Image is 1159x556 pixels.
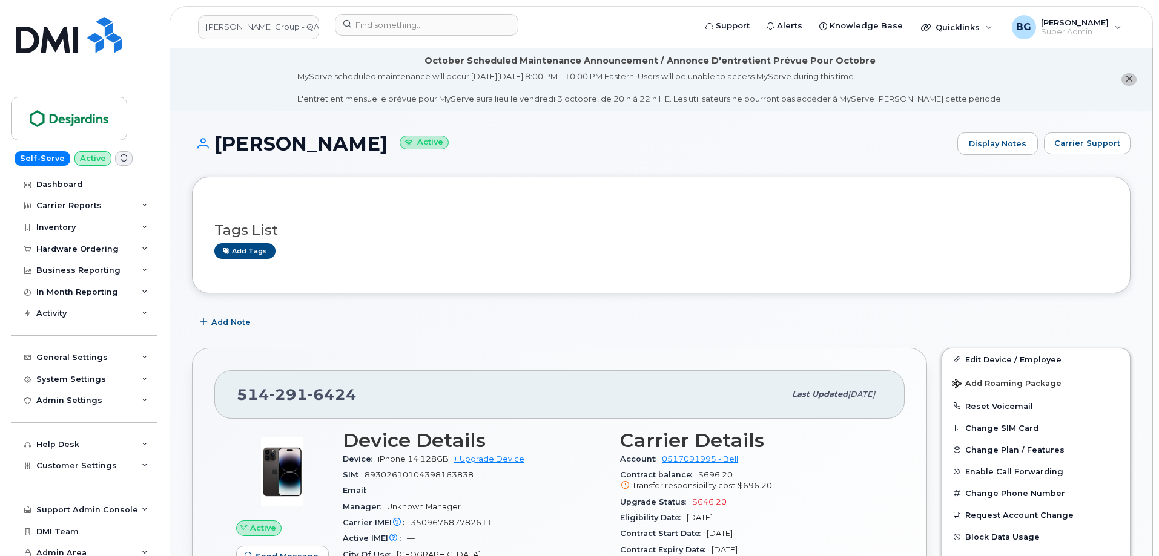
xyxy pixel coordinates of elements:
span: Device [343,454,378,463]
span: Enable Call Forwarding [965,467,1063,476]
span: Active IMEI [343,534,407,543]
div: MyServe scheduled maintenance will occur [DATE][DATE] 8:00 PM - 10:00 PM Eastern. Users will be u... [297,71,1003,105]
button: Add Roaming Package [942,370,1130,395]
button: close notification [1121,73,1137,86]
span: iPhone 14 128GB [378,454,449,463]
span: Manager [343,502,387,511]
span: $696.20 [620,470,883,492]
button: Change SIM Card [942,417,1130,439]
span: SIM [343,470,365,479]
span: 291 [269,385,308,404]
button: Request Account Change [942,504,1130,526]
span: Add Note [211,316,251,328]
span: 6424 [308,385,357,404]
button: Change Phone Number [942,482,1130,504]
span: Upgrade Status [620,497,692,506]
span: Account [620,454,662,463]
h3: Tags List [214,223,1108,238]
span: Last updated [792,390,848,399]
span: [DATE] [687,513,713,522]
a: + Upgrade Device [454,454,524,463]
span: Transfer responsibility cost [632,481,735,490]
span: Eligibility Date [620,513,687,522]
h1: [PERSON_NAME] [192,133,951,154]
span: Unknown Manager [387,502,461,511]
span: [DATE] [712,545,738,554]
span: Change Plan / Features [965,445,1065,454]
span: Contract balance [620,470,698,479]
img: image20231002-4137094-12l9yso.jpeg [246,436,319,508]
span: $646.20 [692,497,727,506]
span: [DATE] [848,390,875,399]
h3: Carrier Details [620,430,883,451]
span: 514 [237,385,357,404]
button: Reset Voicemail [942,395,1130,417]
button: Add Note [192,312,261,333]
span: Carrier Support [1054,137,1120,149]
span: Carrier IMEI [343,518,411,527]
a: Add tags [214,243,276,258]
a: Edit Device / Employee [942,348,1130,370]
span: Active [250,522,276,534]
span: $696.20 [738,481,772,490]
small: Active [400,136,449,149]
a: Display Notes [957,132,1038,155]
span: Email [343,486,372,495]
button: Enable Call Forwarding [942,460,1130,482]
span: 89302610104398163838 [365,470,474,479]
div: October Scheduled Maintenance Announcement / Annonce D'entretient Prévue Pour Octobre [424,54,876,67]
span: — [372,486,380,495]
a: 0517091995 - Bell [662,454,738,463]
h3: Device Details [343,430,606,451]
span: 350967687782611 [411,518,492,527]
span: Contract Expiry Date [620,545,712,554]
button: Block Data Usage [942,526,1130,548]
button: Change Plan / Features [942,439,1130,460]
button: Carrier Support [1044,132,1131,154]
span: — [407,534,415,543]
span: Contract Start Date [620,529,707,538]
span: Add Roaming Package [952,379,1062,390]
span: [DATE] [707,529,733,538]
